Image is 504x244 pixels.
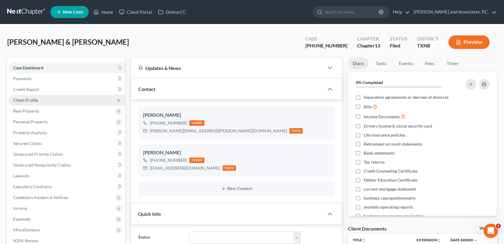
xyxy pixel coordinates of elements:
[364,177,417,183] span: Debtor Education Certificate
[357,35,380,42] div: Chapter
[13,119,47,124] span: Personal Property
[394,58,418,69] a: Events
[417,42,439,49] div: TXNB
[375,43,380,48] span: 13
[289,128,303,134] div: home
[13,206,27,211] span: Income
[356,80,383,85] strong: 0% Completed
[417,35,439,42] div: District
[420,58,439,69] a: Fees
[8,149,125,160] a: Unsecured Priority Claims
[442,58,463,69] a: Timer
[189,158,204,163] div: mobile
[13,216,30,221] span: Expenses
[437,239,441,242] i: unfold_more
[138,86,155,92] span: Contact
[138,65,316,71] div: Updates & News
[150,157,187,163] div: [PHONE_NUMBER]
[353,238,366,242] a: Titleunfold_more
[13,152,63,157] span: Unsecured Priority Claims
[13,141,42,146] span: Secured Claims
[364,141,422,147] span: Retirement account statements
[150,120,187,126] div: [PHONE_NUMBER]
[364,159,385,165] span: Tax returns
[305,42,347,49] div: [PHONE_NUMBER]
[13,173,29,178] span: Lawsuits
[8,160,125,170] a: Unsecured Nonpriority Claims
[143,112,330,119] div: [PERSON_NAME]
[348,225,386,232] div: Client Documents
[484,224,498,238] iframe: Intercom live chat
[364,204,413,210] span: monthly operating reports
[13,130,47,135] span: Property Analysis
[496,224,501,228] span: 1
[13,227,40,232] span: Miscellaneous
[150,165,220,171] div: [EMAIL_ADDRESS][DOMAIN_NAME]
[348,58,368,69] a: Docs
[13,87,39,92] span: Credit Report
[8,127,125,138] a: Property Analysis
[116,7,155,17] a: Client Portal
[417,238,441,242] a: Extensionunfold_more
[8,73,125,84] a: Payments
[8,62,125,73] a: Case Dashboard
[8,84,125,95] a: Credit Report
[371,58,392,69] a: Tasks
[8,181,125,192] a: Executory Contracts
[223,165,236,171] div: home
[13,108,39,113] span: Real Property
[362,239,366,242] i: unfold_more
[143,149,330,156] div: [PERSON_NAME]
[474,239,478,242] i: expand_more
[143,186,330,191] button: New Contact
[448,35,490,49] button: Preview
[135,232,186,244] label: Status
[13,76,32,81] span: Payments
[13,65,43,70] span: Case Dashboard
[155,7,189,17] a: DebtorCC
[305,35,347,42] div: Case
[13,195,68,200] span: Codebtors Insiders & Notices
[8,170,125,181] a: Lawsuits
[364,195,415,201] span: business case questionnaire
[13,238,38,243] span: SOFA Review
[390,42,408,49] div: Filed
[13,184,52,189] span: Executory Contracts
[364,168,417,174] span: Credit Counseling Certificate
[364,150,395,156] span: Bank statements
[364,213,424,219] span: business case income projection
[63,10,83,14] span: New Case
[479,226,494,230] a: View All
[364,132,405,138] span: Life insurance policies
[138,211,161,217] span: Quick Info
[411,7,496,17] a: [PERSON_NAME] and Associates, P.C.
[390,35,408,42] div: Status
[364,186,416,192] span: current mortgage statement
[90,7,116,17] a: Home
[13,162,71,167] span: Unsecured Nonpriority Claims
[451,238,478,242] a: Date Added expand_more
[13,98,38,103] span: Client Profile
[364,94,449,100] span: Separation agreements or decrees of divorces
[8,138,125,149] a: Secured Claims
[189,120,204,126] div: mobile
[357,42,380,49] div: Chapter
[364,104,372,110] span: Bills
[7,38,129,46] span: [PERSON_NAME] & [PERSON_NAME]
[364,114,400,120] span: Income Documents
[390,7,410,17] a: Help
[364,123,432,129] span: Drivers license & social security card
[325,6,380,17] input: Search by name...
[150,128,287,134] div: [PERSON_NAME][EMAIL_ADDRESS][PERSON_NAME][DOMAIN_NAME]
